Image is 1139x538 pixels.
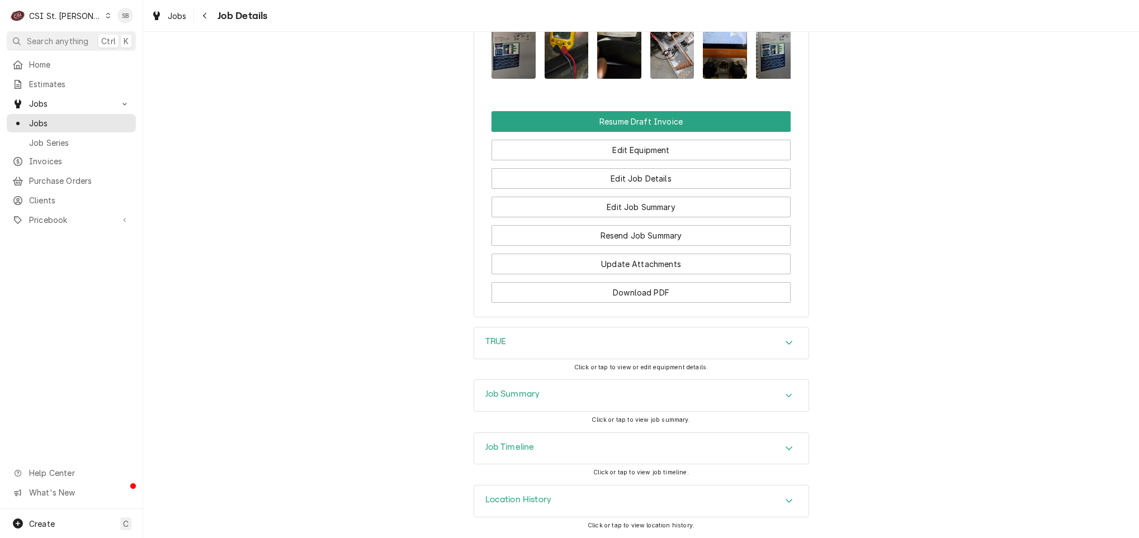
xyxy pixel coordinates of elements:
span: K [124,35,129,47]
span: Estimates [29,78,130,90]
div: Button Group Row [491,111,791,132]
a: Home [7,55,136,74]
span: Job Series [29,137,130,149]
button: Edit Job Summary [491,197,791,217]
a: Purchase Orders [7,172,136,190]
div: Accordion Header [474,380,809,411]
a: Go to Jobs [7,94,136,113]
div: Button Group Row [491,274,791,303]
span: Click or tap to view or edit equipment details. [574,364,708,371]
h3: TRUE [485,336,507,347]
button: Download PDF [491,282,791,303]
span: Jobs [29,117,130,129]
button: Accordion Details Expand Trigger [474,380,809,411]
div: Button Group Row [491,246,791,274]
a: Job Series [7,134,136,152]
button: Accordion Details Expand Trigger [474,433,809,464]
span: Click or tap to view location history. [588,522,694,529]
span: Purchase Orders [29,175,130,187]
div: Job Timeline [474,432,809,465]
button: Accordion Details Expand Trigger [474,485,809,517]
div: Button Group Row [491,217,791,246]
span: Invoices [29,155,130,167]
span: Home [29,59,130,70]
button: Resend Job Summary [491,225,791,246]
div: Accordion Header [474,485,809,517]
div: Shayla Bell's Avatar [117,8,133,23]
span: Clients [29,194,130,206]
h3: Job Summary [485,389,540,399]
span: Ctrl [101,35,116,47]
a: Invoices [7,152,136,170]
div: Accordion Header [474,327,809,359]
div: Location History [474,485,809,517]
button: Edit Job Details [491,168,791,189]
span: Jobs [29,98,114,109]
span: Job Details [214,8,268,23]
div: Button Group [491,111,791,303]
a: Go to Pricebook [7,211,136,229]
h3: Job Timeline [485,442,535,453]
button: Search anythingCtrlK [7,31,136,51]
span: Create [29,519,55,529]
a: Go to Help Center [7,464,136,482]
span: Click or tap to view job timeline. [593,469,688,476]
a: Jobs [7,114,136,132]
span: Pricebook [29,214,114,226]
div: SB [117,8,133,23]
div: Button Group Row [491,160,791,189]
button: Navigate back [196,7,214,25]
span: Search anything [27,35,88,47]
div: C [10,8,26,23]
div: TRUE [474,327,809,359]
a: Clients [7,191,136,210]
div: Button Group Row [491,189,791,217]
a: Go to What's New [7,483,136,502]
span: What's New [29,487,129,498]
button: Edit Equipment [491,140,791,160]
span: Jobs [168,10,187,22]
a: Estimates [7,75,136,93]
div: Button Group Row [491,132,791,160]
span: Help Center [29,467,129,479]
div: CSI St. [PERSON_NAME] [29,10,102,22]
button: Update Attachments [491,254,791,274]
button: Resume Draft Invoice [491,111,791,132]
div: Job Summary [474,379,809,412]
button: Accordion Details Expand Trigger [474,327,809,359]
span: C [123,518,129,530]
a: Jobs [146,7,191,25]
h3: Location History [485,494,552,505]
div: Accordion Header [474,433,809,464]
span: Click or tap to view job summary. [592,416,690,423]
div: CSI St. Louis's Avatar [10,8,26,23]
